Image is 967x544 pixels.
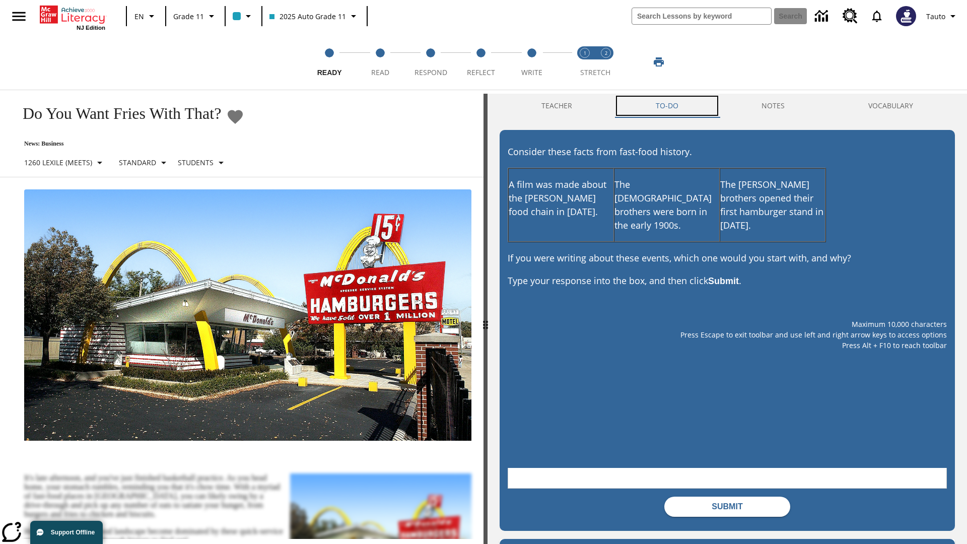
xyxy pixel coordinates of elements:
[508,251,947,265] p: If you were writing about these events, which one would you start with, and why?
[226,108,244,125] button: Add to Favorites - Do You Want Fries With That?
[371,67,389,77] span: Read
[488,94,967,544] div: activity
[8,8,143,19] body: Maximum 10,000 characters Press Escape to exit toolbar and use left and right arrow keys to acces...
[896,6,916,26] img: Avatar
[720,94,827,118] button: NOTES
[509,178,613,219] p: A film was made about the [PERSON_NAME] food chain in [DATE].
[265,7,364,25] button: Class: 2025 Auto Grade 11, Select your class
[508,329,947,340] p: Press Escape to exit toolbar and use left and right arrow keys to access options
[708,276,739,286] strong: Submit
[467,67,495,77] span: Reflect
[720,178,825,232] p: The [PERSON_NAME] brothers opened their first hamburger stand in [DATE].
[508,145,947,159] p: Consider these facts from fast-food history.
[632,8,771,24] input: search field
[890,3,922,29] button: Select a new avatar
[115,154,174,172] button: Scaffolds, Standard
[24,189,471,441] img: One of the first McDonald's stores, with the iconic red sign and golden arches.
[12,140,244,148] p: News: Business
[300,34,359,90] button: Ready step 1 of 5
[24,157,92,168] p: 1260 Lexile (Meets)
[643,53,675,71] button: Print
[570,34,599,90] button: Stretch Read step 1 of 2
[584,50,586,56] text: 1
[508,340,947,351] p: Press Alt + F10 to reach toolbar
[30,521,103,544] button: Support Offline
[521,67,542,77] span: Write
[664,497,790,517] button: Submit
[614,94,720,118] button: TO-DO
[503,34,561,90] button: Write step 5 of 5
[130,7,162,25] button: Language: EN, Select a language
[500,94,955,118] div: Instructional Panel Tabs
[317,69,342,77] span: Ready
[926,11,945,22] span: Tauto
[500,94,614,118] button: Teacher
[12,104,221,123] h1: Do You Want Fries With That?
[452,34,510,90] button: Reflect step 4 of 5
[40,4,105,31] div: Home
[483,94,488,544] div: Press Enter or Spacebar and then press right and left arrow keys to move the slider
[508,319,947,329] p: Maximum 10,000 characters
[173,11,204,22] span: Grade 11
[922,7,963,25] button: Profile/Settings
[119,157,156,168] p: Standard
[134,11,144,22] span: EN
[169,7,222,25] button: Grade: Grade 11, Select a grade
[20,154,110,172] button: Select Lexile, 1260 Lexile (Meets)
[401,34,460,90] button: Respond step 3 of 5
[415,67,447,77] span: Respond
[4,2,34,31] button: Open side menu
[178,157,214,168] p: Students
[508,274,947,288] p: Type your response into the box, and then click .
[51,529,95,536] span: Support Offline
[864,3,890,29] a: Notifications
[591,34,620,90] button: Stretch Respond step 2 of 2
[174,154,231,172] button: Select Student
[580,67,610,77] span: STRETCH
[229,7,258,25] button: Class color is light blue. Change class color
[605,50,607,56] text: 2
[269,11,346,22] span: 2025 Auto Grade 11
[77,25,105,31] span: NJ Edition
[614,178,719,232] p: The [DEMOGRAPHIC_DATA] brothers were born in the early 1900s.
[351,34,409,90] button: Read step 2 of 5
[809,3,837,30] a: Data Center
[826,94,955,118] button: VOCABULARY
[837,3,864,30] a: Resource Center, Will open in new tab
